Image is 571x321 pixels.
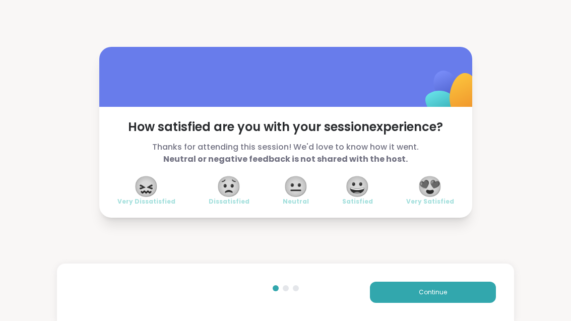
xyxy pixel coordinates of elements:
span: 😍 [417,177,442,196]
img: ShareWell Logomark [402,44,502,145]
span: Dissatisfied [209,198,249,206]
span: How satisfied are you with your session experience? [117,119,454,135]
span: Continue [419,288,447,297]
span: Neutral [283,198,309,206]
span: 😖 [134,177,159,196]
span: Thanks for attending this session! We'd love to know how it went. [117,141,454,165]
span: Very Satisfied [406,198,454,206]
b: Neutral or negative feedback is not shared with the host. [163,153,408,165]
button: Continue [370,282,496,303]
span: 😟 [216,177,241,196]
span: Satisfied [342,198,373,206]
span: 😐 [283,177,308,196]
span: Very Dissatisfied [117,198,175,206]
span: 😀 [345,177,370,196]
